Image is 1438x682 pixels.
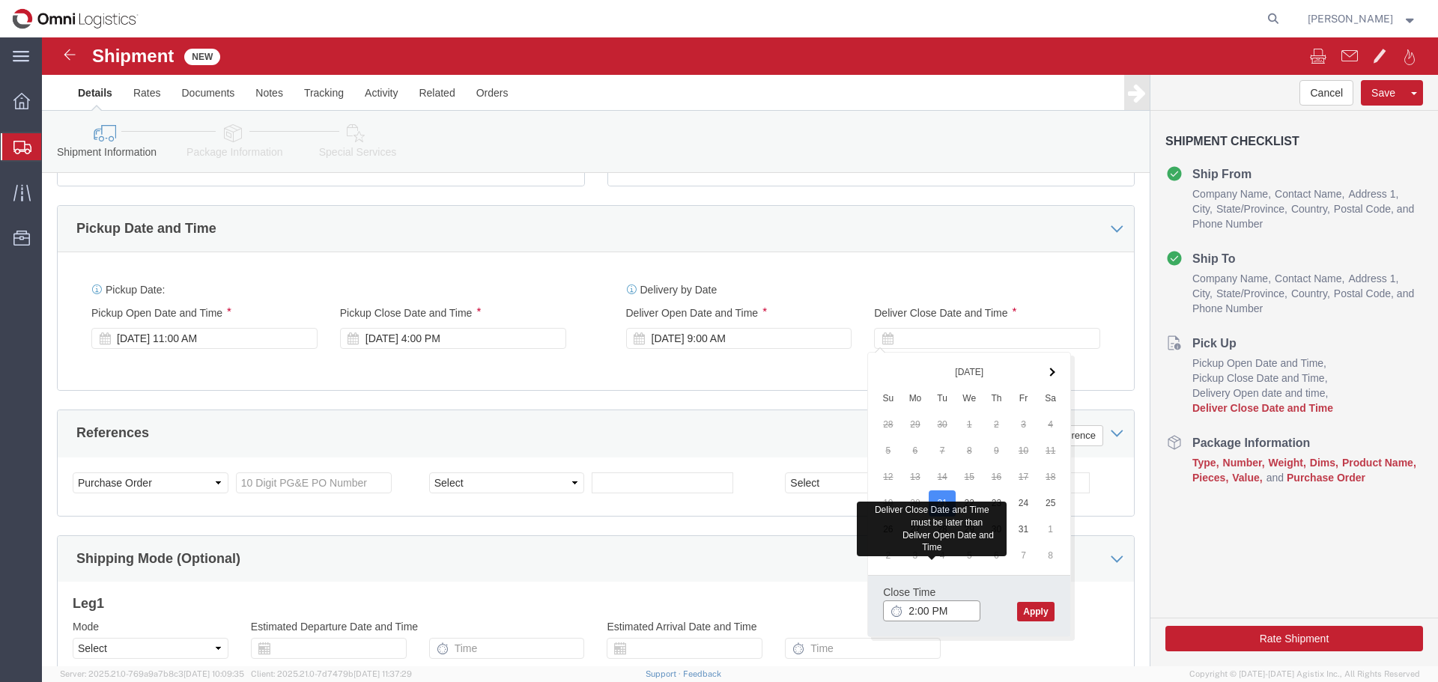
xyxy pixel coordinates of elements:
[1189,668,1420,681] span: Copyright © [DATE]-[DATE] Agistix Inc., All Rights Reserved
[1308,10,1393,27] span: Robert Delbosque
[1307,10,1418,28] button: [PERSON_NAME]
[646,669,683,678] a: Support
[251,669,412,678] span: Client: 2025.21.0-7d7479b
[60,669,244,678] span: Server: 2025.21.0-769a9a7b8c3
[354,669,412,678] span: [DATE] 11:37:29
[10,7,140,30] img: logo
[183,669,244,678] span: [DATE] 10:09:35
[42,37,1438,666] iframe: FS Legacy Container
[683,669,721,678] a: Feedback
